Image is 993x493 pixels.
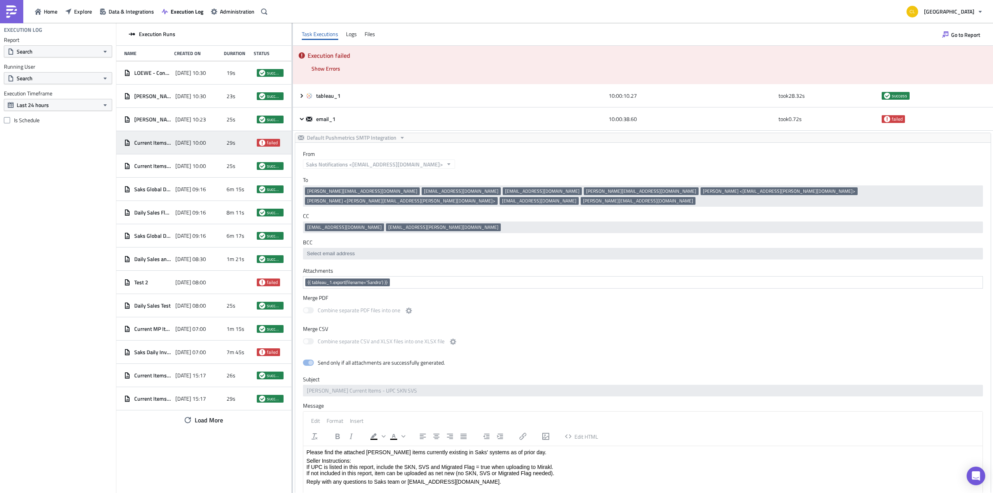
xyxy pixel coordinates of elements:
[303,325,983,332] label: Merge CSV
[227,93,235,100] span: 23s
[302,28,338,40] div: Task Executions
[303,150,991,157] label: From
[175,279,206,286] span: [DATE] 08:00
[316,116,337,123] span: email_1
[259,372,265,379] span: success
[303,376,983,383] label: Subject
[175,116,206,123] span: [DATE] 10:23
[967,467,985,485] div: Open Intercom Messenger
[493,431,507,442] button: Increase indent
[134,209,171,216] span: Daily Sales Flash with FC
[4,72,112,84] button: Search
[259,93,265,99] span: success
[430,431,443,442] button: Align center
[175,372,206,379] span: [DATE] 15:17
[175,395,206,402] span: [DATE] 15:17
[227,209,244,216] span: 8m 11s
[259,163,265,169] span: success
[267,140,278,146] span: failed
[259,233,265,239] span: success
[892,93,907,99] span: success
[175,186,206,193] span: [DATE] 09:16
[171,7,203,16] span: Execution Log
[158,5,207,17] button: Execution Log
[267,349,278,355] span: failed
[227,302,235,309] span: 25s
[902,3,987,20] button: [GEOGRAPHIC_DATA]
[267,233,281,239] span: success
[303,337,458,347] label: Combine separate CSV and XLSX files into one XLSX file
[574,432,598,441] span: Edit HTML
[267,163,281,169] span: success
[505,188,580,194] span: [EMAIL_ADDRESS][DOMAIN_NAME]
[267,372,281,379] span: success
[227,69,235,76] span: 19s
[387,431,407,442] div: Text color
[259,70,265,76] span: success
[404,306,413,315] button: Combine separate PDF files into one
[134,256,171,263] span: Daily Sales and Gross Margin Report
[308,62,344,74] button: Show Errors
[259,279,265,285] span: failed
[938,28,984,41] button: Go to Report
[227,372,235,379] span: 26s
[4,36,112,43] label: Report
[227,232,244,239] span: 6m 17s
[227,349,244,356] span: 7m 45s
[586,188,696,194] span: [PERSON_NAME][EMAIL_ADDRESS][DOMAIN_NAME]
[306,160,443,168] span: Saks Notifications <[EMAIL_ADDRESS][DOMAIN_NAME]>
[416,431,429,442] button: Align left
[884,116,890,122] span: failed
[305,250,980,258] input: Select em ail add ress
[259,140,265,146] span: failed
[365,28,375,40] div: Files
[703,188,855,194] span: [PERSON_NAME] <[EMAIL_ADDRESS][PERSON_NAME][DOMAIN_NAME]>
[227,395,235,402] span: 29s
[303,294,983,301] label: Merge PDF
[346,28,357,40] div: Logs
[308,279,388,285] span: {{ tableau_1.export(filename='Sandro') }}
[308,52,987,59] h5: Execution failed
[267,116,281,123] span: success
[134,302,171,309] span: Daily Sales Test
[134,186,171,193] span: Saks Global Daily Flash 2
[175,209,206,216] span: [DATE] 09:16
[267,396,281,402] span: success
[61,5,96,17] button: Explore
[311,64,340,73] span: Show Errors
[224,50,250,56] div: Duration
[17,47,33,55] span: Search
[195,415,223,425] span: Load More
[175,256,206,263] span: [DATE] 08:30
[502,198,576,204] span: [EMAIL_ADDRESS][DOMAIN_NAME]
[227,325,244,332] span: 1m 15s
[892,116,903,122] span: failed
[267,326,281,332] span: success
[134,69,171,76] span: LOEWE - Concession Dashboard
[227,139,235,146] span: 29s
[344,431,358,442] button: Italic
[259,116,265,123] span: success
[134,372,171,379] span: Current Items - UPC SKN SVS - [PERSON_NAME]
[4,26,42,33] h4: Execution Log
[448,337,458,346] button: Combine separate CSV and XLSX files into one XLSX file
[443,431,457,442] button: Align right
[267,93,281,99] span: success
[259,396,265,402] span: success
[267,256,281,262] span: success
[331,431,344,442] button: Bold
[220,7,254,16] span: Administration
[367,431,387,442] div: Background color
[227,256,244,263] span: 1m 21s
[267,303,281,309] span: success
[134,279,148,286] span: Test 2
[134,395,171,402] span: Current Items - UPC SKN SVS - Maje
[778,112,878,126] div: took 0.72 s
[139,31,175,38] span: Execution Runs
[175,302,206,309] span: [DATE] 08:00
[31,5,61,17] button: Home
[175,349,206,356] span: [DATE] 07:00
